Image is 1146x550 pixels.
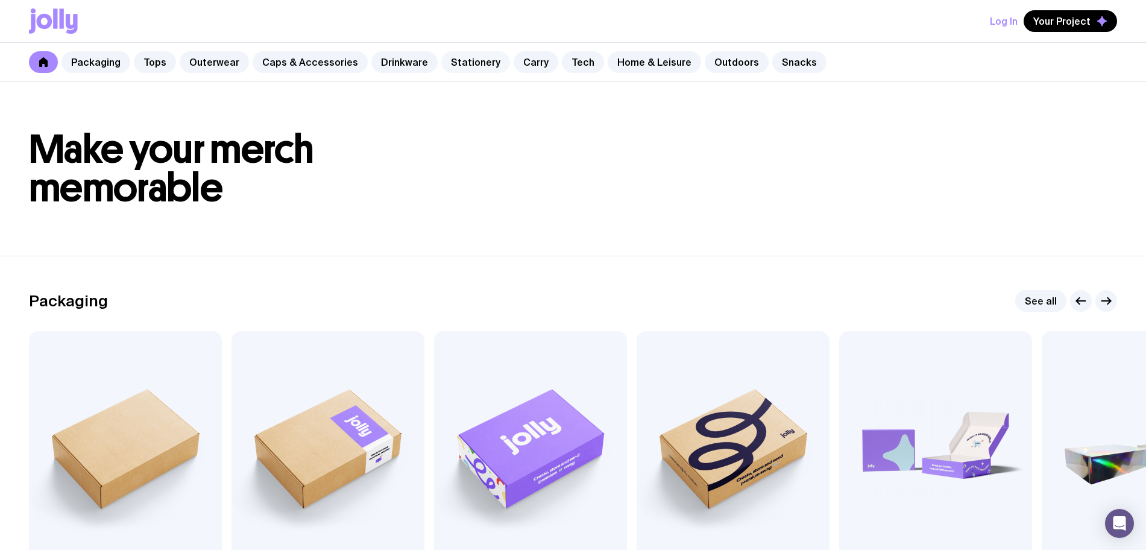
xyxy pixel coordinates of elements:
[705,51,769,73] a: Outdoors
[29,292,108,310] h2: Packaging
[562,51,604,73] a: Tech
[180,51,249,73] a: Outerwear
[1033,15,1091,27] span: Your Project
[61,51,130,73] a: Packaging
[514,51,558,73] a: Carry
[772,51,826,73] a: Snacks
[371,51,438,73] a: Drinkware
[29,125,314,212] span: Make your merch memorable
[1024,10,1117,32] button: Your Project
[1105,509,1134,538] div: Open Intercom Messenger
[253,51,368,73] a: Caps & Accessories
[608,51,701,73] a: Home & Leisure
[1015,290,1066,312] a: See all
[990,10,1018,32] button: Log In
[134,51,176,73] a: Tops
[441,51,510,73] a: Stationery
